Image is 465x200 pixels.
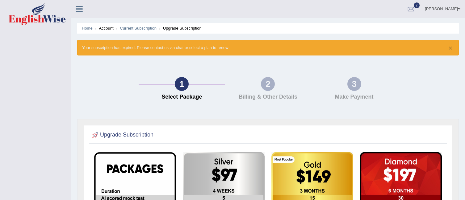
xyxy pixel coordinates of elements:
div: Your subscription has expired. Please contact us via chat or select a plan to renew [77,40,459,55]
button: × [449,45,452,51]
li: Upgrade Subscription [158,25,202,31]
li: Account [94,25,113,31]
h4: Select Package [142,94,222,100]
h4: Make Payment [314,94,394,100]
div: 3 [347,77,361,91]
div: 1 [175,77,189,91]
div: 2 [261,77,275,91]
a: Current Subscription [120,26,157,31]
h2: Upgrade Subscription [91,130,153,140]
h4: Billing & Other Details [228,94,308,100]
a: Home [82,26,93,31]
span: 2 [414,2,420,8]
